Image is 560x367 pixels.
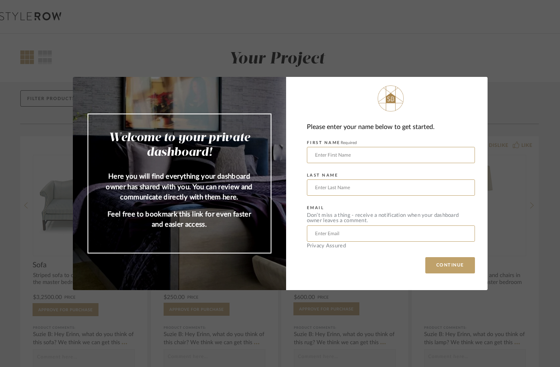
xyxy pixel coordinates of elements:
[307,147,475,163] input: Enter First Name
[105,131,254,160] h2: Welcome to your private dashboard!
[105,171,254,203] p: Here you will find everything your dashboard owner has shared with you. You can review and commun...
[307,213,475,223] div: Don’t miss a thing - receive a notification when your dashboard owner leaves a comment.
[105,209,254,230] p: Feel free to bookmark this link for even faster and easier access.
[307,225,475,242] input: Enter Email
[341,141,357,145] span: Required
[307,140,357,145] label: FIRST NAME
[307,205,324,210] label: EMAIL
[307,179,475,196] input: Enter Last Name
[425,257,475,273] button: CONTINUE
[307,122,475,133] div: Please enter your name below to get started.
[307,243,475,249] div: Privacy Assured
[307,173,339,178] label: LAST NAME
